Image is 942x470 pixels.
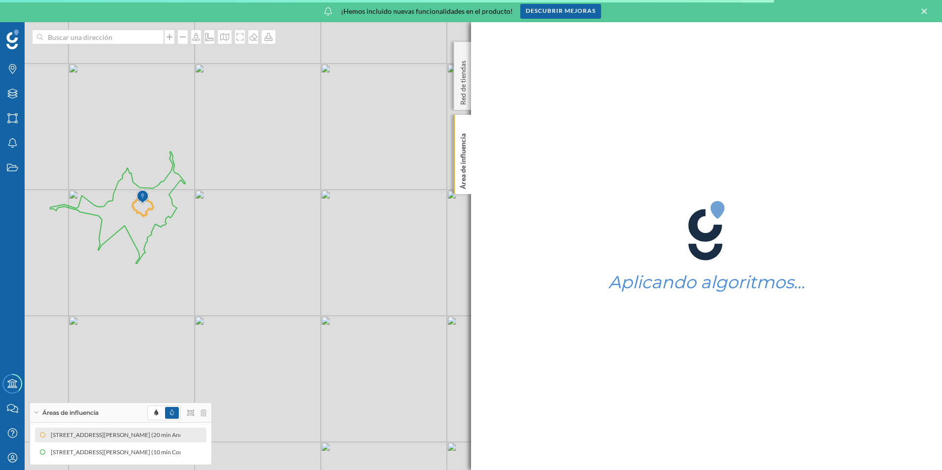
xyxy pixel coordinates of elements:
[458,57,468,105] p: Red de tiendas
[51,430,203,440] div: [STREET_ADDRESS][PERSON_NAME] (20 min Andando)
[42,408,99,417] span: Áreas de influencia
[136,187,149,207] img: Marker
[458,130,468,189] p: Área de influencia
[20,7,55,16] span: Soporte
[51,447,214,457] div: [STREET_ADDRESS][PERSON_NAME] (10 min Conduciendo)
[6,30,19,49] img: Geoblink Logo
[608,273,805,292] h1: Aplicando algoritmos…
[341,6,513,16] span: ¡Hemos incluido nuevas funcionalidades en el producto!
